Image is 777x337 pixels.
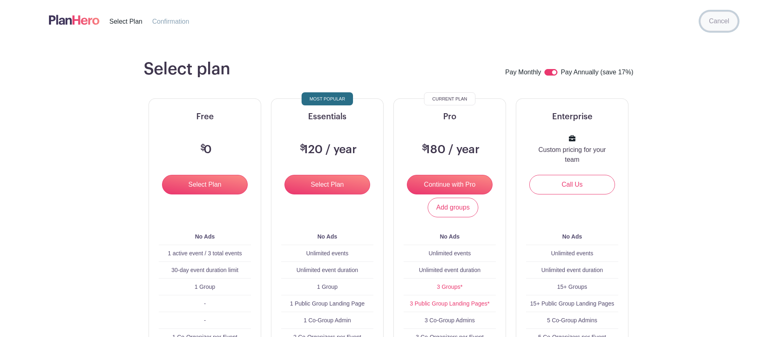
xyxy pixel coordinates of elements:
[290,300,365,307] span: 1 Public Group Landing Page
[428,250,471,257] span: Unlimited events
[298,143,357,157] h3: 120 / year
[152,18,189,25] span: Confirmation
[162,175,248,194] input: Select Plan
[551,250,593,257] span: Unlimited events
[542,267,603,273] span: Unlimited event duration
[410,300,489,307] a: 3 Public Group Landing Pages*
[440,233,460,240] b: No Ads
[419,267,481,273] span: Unlimited event duration
[195,233,215,240] b: No Ads
[561,67,633,78] label: Pay Annually (save 17%)
[432,94,467,104] span: Current Plan
[171,267,238,273] span: 30-day event duration limit
[529,175,615,194] a: Call Us
[437,283,462,290] a: 3 Groups*
[422,144,427,152] span: $
[309,94,345,104] span: Most Popular
[159,112,251,122] h5: Free
[530,300,614,307] span: 15+ Public Group Landing Pages
[200,144,206,152] span: $
[109,18,142,25] span: Select Plan
[144,59,230,79] h1: Select plan
[204,317,206,324] span: -
[700,11,738,31] a: Cancel
[526,112,618,122] h5: Enterprise
[284,175,370,194] input: Select Plan
[317,283,338,290] span: 1 Group
[300,144,305,152] span: $
[49,13,100,27] img: logo-507f7623f17ff9eddc593b1ce0a138ce2505c220e1c5a4e2b4648c50719b7d32.svg
[420,143,480,157] h3: 180 / year
[557,283,587,290] span: 15+ Groups
[297,267,358,273] span: Unlimited event duration
[505,67,541,78] label: Pay Monthly
[198,143,212,157] h3: 0
[536,145,608,165] p: Custom pricing for your team
[317,233,337,240] b: No Ads
[168,250,242,257] span: 1 active event / 3 total events
[404,112,496,122] h5: Pro
[425,317,475,324] span: 3 Co-Group Admins
[562,233,582,240] b: No Ads
[547,317,597,324] span: 5 Co-Group Admins
[195,283,215,290] span: 1 Group
[204,300,206,307] span: -
[428,198,478,217] a: Add groups
[281,112,373,122] h5: Essentials
[407,175,493,194] input: Continue with Pro
[306,250,349,257] span: Unlimited events
[304,317,351,324] span: 1 Co-Group Admin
